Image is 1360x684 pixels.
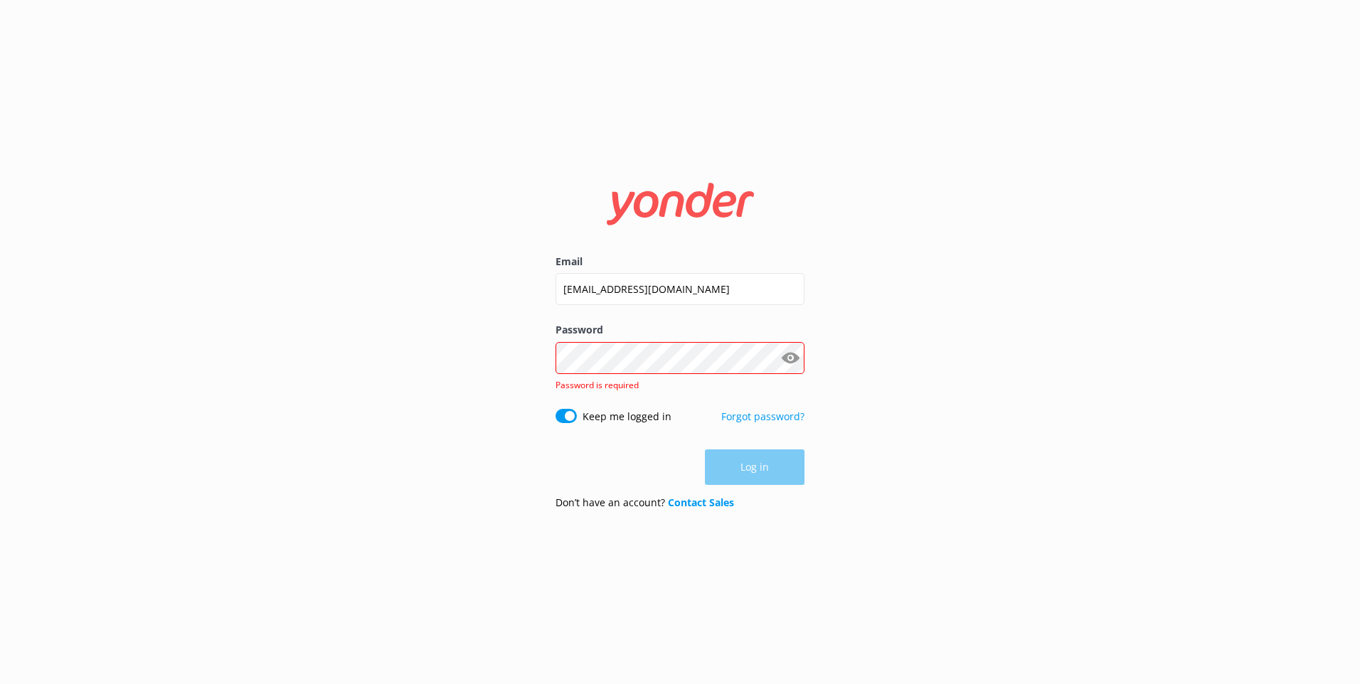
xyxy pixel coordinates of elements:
p: Don’t have an account? [556,495,734,511]
label: Keep me logged in [583,409,671,424]
button: Show password [776,343,804,372]
input: user@emailaddress.com [556,273,804,305]
label: Email [556,254,804,269]
span: Password is required [556,379,639,391]
a: Contact Sales [668,496,734,509]
label: Password [556,322,804,338]
a: Forgot password? [721,410,804,423]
